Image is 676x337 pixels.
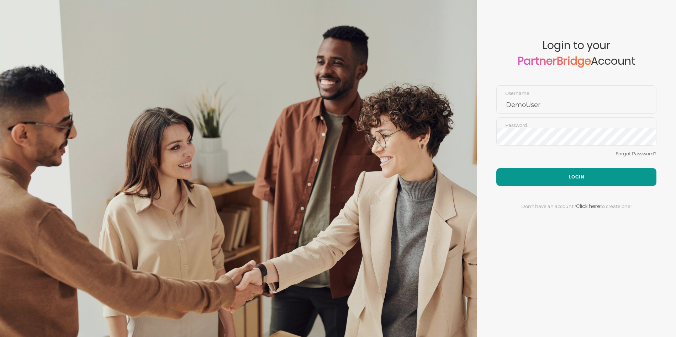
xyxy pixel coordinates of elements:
[518,53,591,69] a: PartnerBridge
[496,168,656,186] button: Login
[576,203,600,210] a: Click here
[521,203,632,209] span: Don't have an account? to create one!
[496,39,656,85] span: Login to your Account
[616,151,656,156] a: Forgot Password?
